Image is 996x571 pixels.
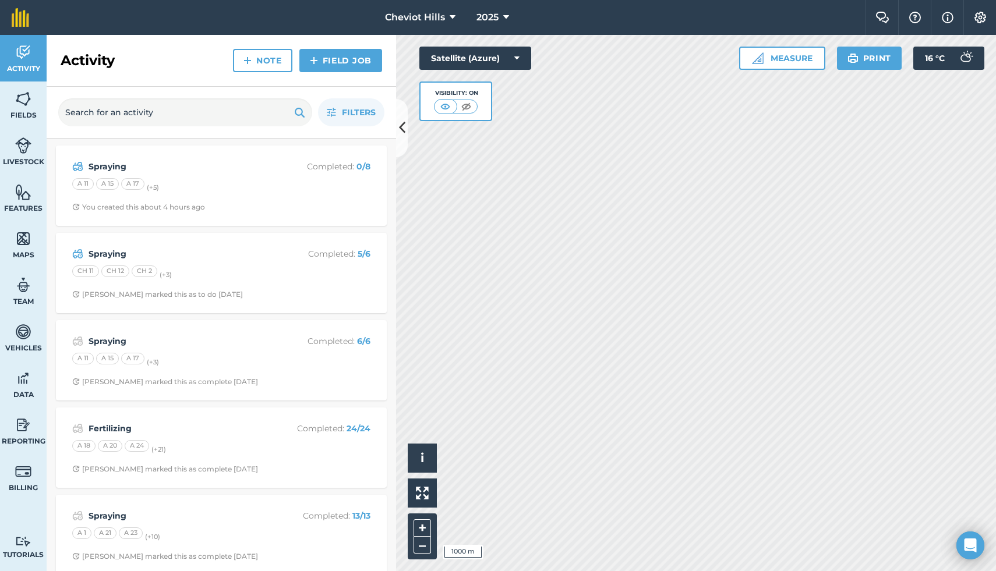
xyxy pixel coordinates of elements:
[72,247,83,261] img: svg+xml;base64,PD94bWwgdmVyc2lvbj0iMS4wIiBlbmNvZGluZz0idXRmLTgiPz4KPCEtLSBHZW5lcmF0b3I6IEFkb2JlIE...
[160,271,172,279] small: (+ 3 )
[72,527,91,539] div: A 1
[278,247,370,260] p: Completed :
[294,105,305,119] img: svg+xml;base64,PHN2ZyB4bWxucz0iaHR0cDovL3d3dy53My5vcmcvMjAwMC9zdmciIHdpZHRoPSIxOSIgaGVpZ2h0PSIyNC...
[72,203,80,211] img: Clock with arrow pointing clockwise
[12,8,29,27] img: fieldmargin Logo
[72,290,243,299] div: [PERSON_NAME] marked this as to do [DATE]
[385,10,445,24] span: Cheviot Hills
[72,178,94,190] div: A 11
[837,47,902,70] button: Print
[278,509,370,522] p: Completed :
[63,240,380,306] a: SprayingCompleted: 5/6CH 11CH 12CH 2(+3)Clock with arrow pointing clockwise[PERSON_NAME] marked t...
[72,159,83,173] img: svg+xml;base64,PD94bWwgdmVyc2lvbj0iMS4wIiBlbmNvZGluZz0idXRmLTgiPz4KPCEtLSBHZW5lcmF0b3I6IEFkb2JlIE...
[459,101,474,112] img: svg+xml;base64,PHN2ZyB4bWxucz0iaHR0cDovL3d3dy53My5vcmcvMjAwMC9zdmciIHdpZHRoPSI1MCIgaGVpZ2h0PSI0MC...
[89,160,273,173] strong: Spraying
[119,527,143,539] div: A 23
[942,10,953,24] img: svg+xml;base64,PHN2ZyB4bWxucz0iaHR0cDovL3d3dy53My5vcmcvMjAwMC9zdmciIHdpZHRoPSIxNyIgaGVpZ2h0PSIxNy...
[72,203,205,212] div: You created this about 4 hours ago
[15,183,31,201] img: svg+xml;base64,PHN2ZyB4bWxucz0iaHR0cDovL3d3dy53My5vcmcvMjAwMC9zdmciIHdpZHRoPSI1NiIgaGVpZ2h0PSI2MC...
[954,47,977,70] img: svg+xml;base64,PD94bWwgdmVyc2lvbj0iMS4wIiBlbmNvZGluZz0idXRmLTgiPz4KPCEtLSBHZW5lcmF0b3I6IEFkb2JlIE...
[352,510,370,521] strong: 13 / 13
[299,49,382,72] a: Field Job
[243,54,252,68] img: svg+xml;base64,PHN2ZyB4bWxucz0iaHR0cDovL3d3dy53My5vcmcvMjAwMC9zdmciIHdpZHRoPSIxNCIgaGVpZ2h0PSIyNC...
[15,323,31,341] img: svg+xml;base64,PD94bWwgdmVyc2lvbj0iMS4wIiBlbmNvZGluZz0idXRmLTgiPz4KPCEtLSBHZW5lcmF0b3I6IEFkb2JlIE...
[15,370,31,387] img: svg+xml;base64,PD94bWwgdmVyc2lvbj0iMS4wIiBlbmNvZGluZz0idXRmLTgiPz4KPCEtLSBHZW5lcmF0b3I6IEFkb2JlIE...
[15,463,31,480] img: svg+xml;base64,PD94bWwgdmVyc2lvbj0iMS4wIiBlbmNvZGluZz0idXRmLTgiPz4KPCEtLSBHZW5lcmF0b3I6IEFkb2JlIE...
[358,249,370,259] strong: 5 / 6
[147,183,159,191] small: (+ 5 )
[96,178,119,190] div: A 15
[72,377,258,386] div: [PERSON_NAME] marked this as complete [DATE]
[72,440,96,452] div: A 18
[408,444,437,473] button: i
[318,98,384,126] button: Filters
[15,137,31,154] img: svg+xml;base64,PD94bWwgdmVyc2lvbj0iMS4wIiBlbmNvZGluZz0idXRmLTgiPz4KPCEtLSBHZW5lcmF0b3I6IEFkb2JlIE...
[121,178,144,190] div: A 17
[310,54,318,68] img: svg+xml;base64,PHN2ZyB4bWxucz0iaHR0cDovL3d3dy53My5vcmcvMjAwMC9zdmciIHdpZHRoPSIxNCIgaGVpZ2h0PSIyNC...
[72,509,83,523] img: svg+xml;base64,PD94bWwgdmVyc2lvbj0iMS4wIiBlbmNvZGluZz0idXRmLTgiPz4KPCEtLSBHZW5lcmF0b3I6IEFkb2JlIE...
[89,422,273,435] strong: Fertilizing
[121,353,144,364] div: A 17
[147,358,159,366] small: (+ 3 )
[414,537,431,554] button: –
[956,531,984,559] div: Open Intercom Messenger
[72,334,83,348] img: svg+xml;base64,PD94bWwgdmVyc2lvbj0iMS4wIiBlbmNvZGluZz0idXRmLTgiPz4KPCEtLSBHZW5lcmF0b3I6IEFkb2JlIE...
[98,440,122,452] div: A 20
[15,276,31,294] img: svg+xml;base64,PD94bWwgdmVyc2lvbj0iMS4wIiBlbmNvZGluZz0idXRmLTgiPz4KPCEtLSBHZW5lcmF0b3I6IEFkb2JlIE...
[125,440,149,452] div: A 24
[63,414,380,481] a: FertilizingCompleted: 24/24A 18A 20A 24(+21)Clock with arrow pointing clockwise[PERSON_NAME] mark...
[438,101,453,112] img: svg+xml;base64,PHN2ZyB4bWxucz0iaHR0cDovL3d3dy53My5vcmcvMjAwMC9zdmciIHdpZHRoPSI1MCIgaGVpZ2h0PSI0MC...
[476,10,499,24] span: 2025
[875,12,889,23] img: Two speech bubbles overlapping with the left bubble in the forefront
[94,527,116,539] div: A 21
[151,445,166,453] small: (+ 21 )
[973,12,987,23] img: A cog icon
[342,106,376,119] span: Filters
[89,509,273,522] strong: Spraying
[421,451,424,465] span: i
[278,422,370,435] p: Completed :
[72,465,80,473] img: Clock with arrow pointing clockwise
[278,160,370,173] p: Completed :
[89,247,273,260] strong: Spraying
[739,47,825,70] button: Measure
[414,519,431,537] button: +
[101,265,129,277] div: CH 12
[419,47,531,70] button: Satellite (Azure)
[233,49,292,72] a: Note
[15,44,31,61] img: svg+xml;base64,PD94bWwgdmVyc2lvbj0iMS4wIiBlbmNvZGluZz0idXRmLTgiPz4KPCEtLSBHZW5lcmF0b3I6IEFkb2JlIE...
[278,335,370,347] p: Completed :
[356,161,370,172] strong: 0 / 8
[145,533,160,541] small: (+ 10 )
[72,552,80,560] img: Clock with arrow pointing clockwise
[908,12,922,23] img: A question mark icon
[72,421,83,435] img: svg+xml;base64,PD94bWwgdmVyc2lvbj0iMS4wIiBlbmNvZGluZz0idXRmLTgiPz4KPCEtLSBHZW5lcmF0b3I6IEFkb2JlIE...
[15,230,31,247] img: svg+xml;base64,PHN2ZyB4bWxucz0iaHR0cDovL3d3dy53My5vcmcvMjAwMC9zdmciIHdpZHRoPSI1NiIgaGVpZ2h0PSI2MC...
[15,416,31,434] img: svg+xml;base64,PD94bWwgdmVyc2lvbj0iMS4wIiBlbmNvZGluZz0idXRmLTgiPz4KPCEtLSBHZW5lcmF0b3I6IEFkb2JlIE...
[913,47,984,70] button: 16 °C
[434,88,478,98] div: Visibility: On
[72,353,94,364] div: A 11
[132,265,157,277] div: CH 2
[15,90,31,108] img: svg+xml;base64,PHN2ZyB4bWxucz0iaHR0cDovL3d3dy53My5vcmcvMjAwMC9zdmciIHdpZHRoPSI1NiIgaGVpZ2h0PSI2MC...
[847,51,859,65] img: svg+xml;base64,PHN2ZyB4bWxucz0iaHR0cDovL3d3dy53My5vcmcvMjAwMC9zdmciIHdpZHRoPSIxOSIgaGVpZ2h0PSIyNC...
[72,290,80,298] img: Clock with arrow pointing clockwise
[63,327,380,393] a: SprayingCompleted: 6/6A 11A 15A 17(+3)Clock with arrow pointing clockwise[PERSON_NAME] marked thi...
[752,52,764,64] img: Ruler icon
[72,378,80,385] img: Clock with arrow pointing clockwise
[96,353,119,364] div: A 15
[63,152,380,219] a: SprayingCompleted: 0/8A 11A 15A 17(+5)Clock with arrow pointing clockwiseYou created this about 4...
[347,423,370,434] strong: 24 / 24
[61,51,115,70] h2: Activity
[63,502,380,568] a: SprayingCompleted: 13/13A 1A 21A 23(+10)Clock with arrow pointing clockwise[PERSON_NAME] marked t...
[72,552,258,561] div: [PERSON_NAME] marked this as complete [DATE]
[72,464,258,474] div: [PERSON_NAME] marked this as complete [DATE]
[925,47,945,70] span: 16 ° C
[15,536,31,547] img: svg+xml;base64,PD94bWwgdmVyc2lvbj0iMS4wIiBlbmNvZGluZz0idXRmLTgiPz4KPCEtLSBHZW5lcmF0b3I6IEFkb2JlIE...
[58,98,312,126] input: Search for an activity
[72,265,99,277] div: CH 11
[416,487,429,499] img: Four arrows, one pointing top left, one top right, one bottom right and the last bottom left
[357,336,370,346] strong: 6 / 6
[89,335,273,347] strong: Spraying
